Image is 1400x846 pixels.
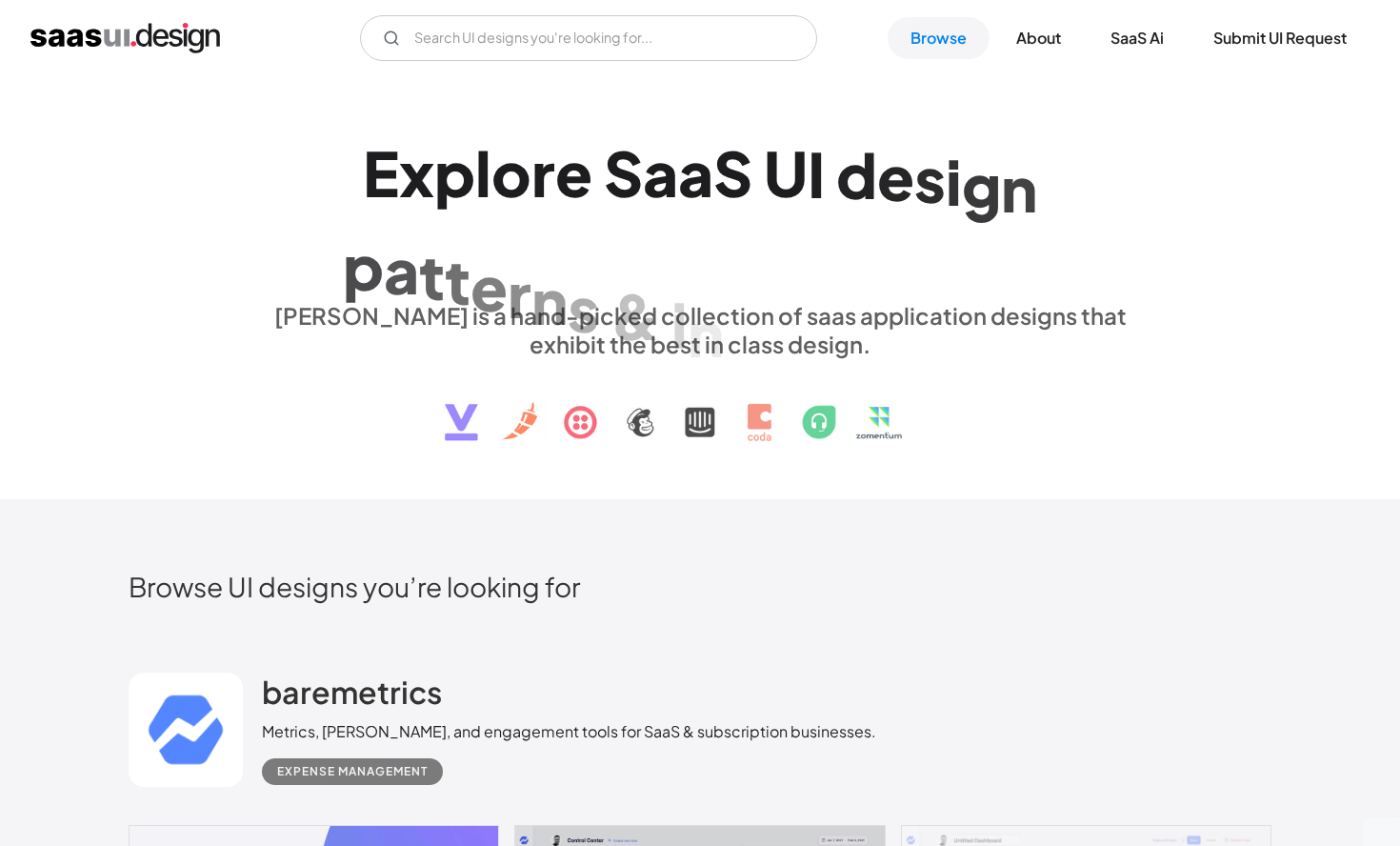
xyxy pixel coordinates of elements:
a: baremetrics [262,673,442,720]
a: Browse [888,17,990,59]
div: e [470,250,508,323]
h1: Explore SaaS UI design patterns & interactions. [262,136,1138,283]
div: x [399,136,434,210]
div: n [688,296,724,370]
input: Search UI designs you're looking for... [360,15,817,61]
div: U [764,136,808,210]
div: r [508,256,531,330]
div: a [678,136,713,210]
div: & [610,278,660,352]
div: Expense Management [277,760,428,783]
h2: baremetrics [262,673,442,711]
div: i [946,145,962,218]
div: o [491,136,531,210]
div: I [808,137,825,211]
div: e [877,140,914,213]
a: SaaS Ai [1088,17,1187,59]
a: About [993,17,1084,59]
div: d [836,138,877,211]
div: e [555,136,592,210]
div: s [568,271,599,344]
div: p [434,136,475,210]
div: l [475,136,491,210]
a: home [30,23,220,53]
div: a [384,233,419,307]
div: s [914,142,946,215]
div: g [962,148,1001,221]
div: n [1001,151,1037,225]
div: E [363,136,399,210]
div: S [604,136,643,210]
div: p [343,229,384,302]
div: r [531,136,555,210]
div: t [419,238,445,312]
div: [PERSON_NAME] is a hand-picked collection of saas application designs that exhibit the best in cl... [262,301,1138,358]
div: t [445,244,470,317]
form: Email Form [360,15,817,61]
a: Submit UI Request [1190,17,1370,59]
img: text, icon, saas logo [411,358,989,457]
div: n [531,263,568,336]
div: Metrics, [PERSON_NAME], and engagement tools for SaaS & subscription businesses. [262,720,876,743]
div: i [671,287,688,360]
h2: Browse UI designs you’re looking for [129,570,1271,603]
div: a [643,136,678,210]
div: S [713,136,752,210]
